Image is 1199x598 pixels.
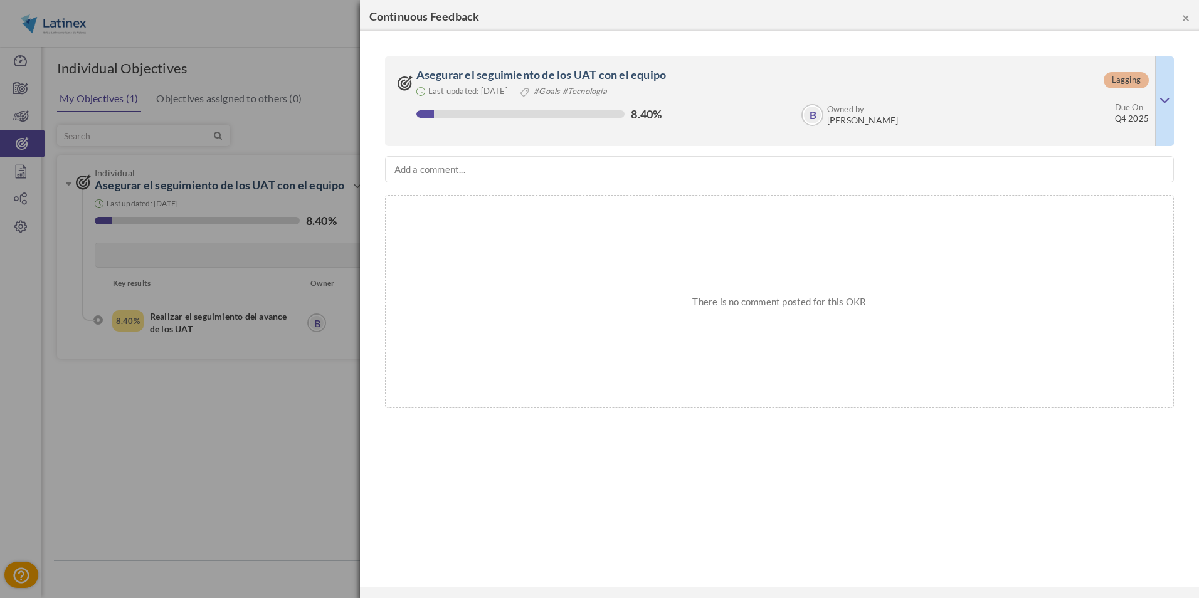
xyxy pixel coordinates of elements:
[416,68,667,81] a: Asegurar el seguimiento de los UAT con el equipo
[1115,102,1143,112] small: Due On
[428,86,508,96] small: Last updated: [DATE]
[534,86,607,96] i: #Goals #Tecnología
[398,208,1161,395] p: There is no comment posted for this OKR
[827,104,865,114] b: Owned by
[631,108,662,120] label: 8.40%
[386,157,474,182] div: Add a comment...
[1104,72,1149,88] span: Lagging
[803,105,822,125] a: B
[369,9,1190,23] h4: Continuous Feedback
[1115,102,1149,124] small: Q4 2025
[398,76,418,91] i: Objective Name
[519,87,531,98] i: Tags
[1182,11,1190,24] button: ×
[827,115,899,125] span: [PERSON_NAME]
